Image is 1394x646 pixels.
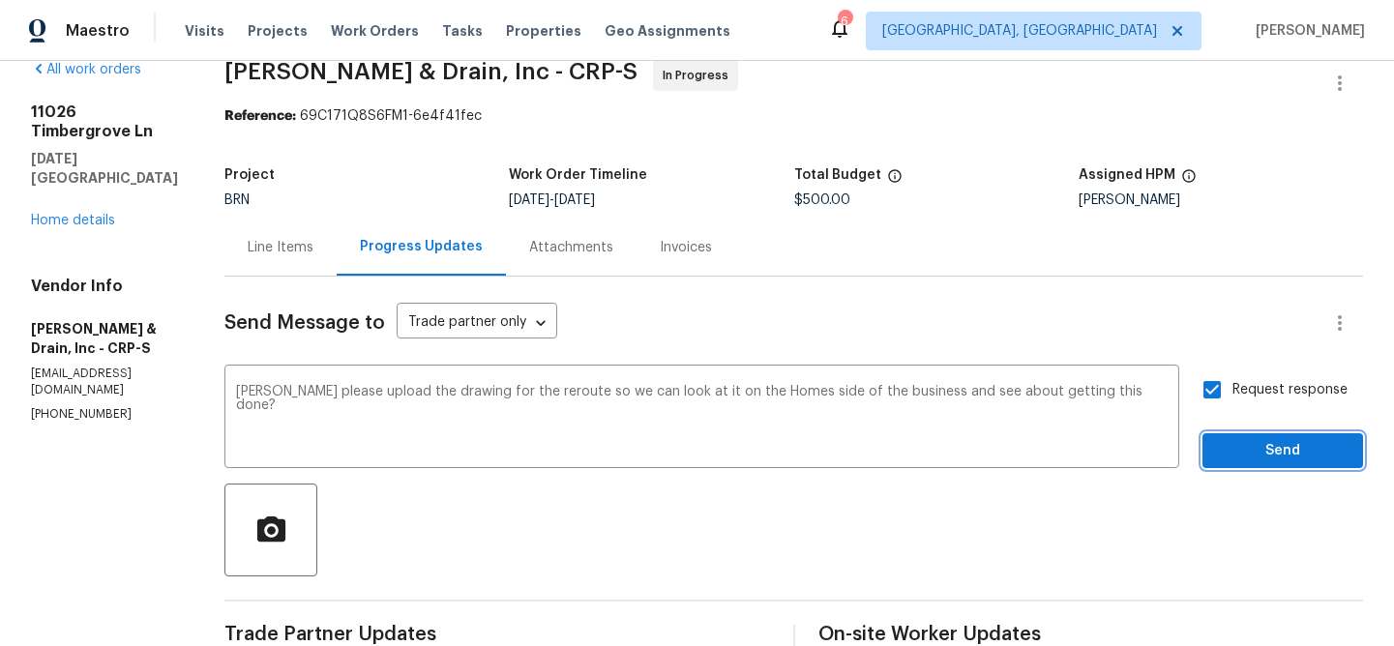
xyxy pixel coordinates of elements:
[31,149,178,188] h5: [DATE][GEOGRAPHIC_DATA]
[66,21,130,41] span: Maestro
[882,21,1157,41] span: [GEOGRAPHIC_DATA], [GEOGRAPHIC_DATA]
[224,168,275,182] h5: Project
[794,193,850,207] span: $500.00
[554,193,595,207] span: [DATE]
[529,238,613,257] div: Attachments
[1218,439,1348,463] span: Send
[31,103,178,141] h2: 11026 Timbergrove Ln
[887,168,903,193] span: The total cost of line items that have been proposed by Opendoor. This sum includes line items th...
[236,385,1168,453] textarea: [PERSON_NAME] please upload the drawing for the reroute so we can look at it on the Homes side of...
[663,66,736,85] span: In Progress
[1079,193,1363,207] div: [PERSON_NAME]
[31,366,178,398] p: [EMAIL_ADDRESS][DOMAIN_NAME]
[224,625,770,644] span: Trade Partner Updates
[509,168,647,182] h5: Work Order Timeline
[794,168,881,182] h5: Total Budget
[397,308,557,339] div: Trade partner only
[1232,380,1348,400] span: Request response
[660,238,712,257] div: Invoices
[31,319,178,358] h5: [PERSON_NAME] & Drain, Inc - CRP-S
[224,313,385,333] span: Send Message to
[1248,21,1365,41] span: [PERSON_NAME]
[605,21,730,41] span: Geo Assignments
[1181,168,1197,193] span: The hpm assigned to this work order.
[31,63,141,76] a: All work orders
[1202,433,1363,469] button: Send
[442,24,483,38] span: Tasks
[31,277,178,296] h4: Vendor Info
[1079,168,1175,182] h5: Assigned HPM
[331,21,419,41] span: Work Orders
[224,60,638,83] span: [PERSON_NAME] & Drain, Inc - CRP-S
[818,625,1364,644] span: On-site Worker Updates
[360,237,483,256] div: Progress Updates
[224,193,250,207] span: BRN
[31,214,115,227] a: Home details
[31,406,178,423] p: [PHONE_NUMBER]
[224,109,296,123] b: Reference:
[509,193,549,207] span: [DATE]
[248,238,313,257] div: Line Items
[506,21,581,41] span: Properties
[248,21,308,41] span: Projects
[509,193,595,207] span: -
[224,106,1363,126] div: 69C171Q8S6FM1-6e4f41fec
[185,21,224,41] span: Visits
[838,12,851,31] div: 6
